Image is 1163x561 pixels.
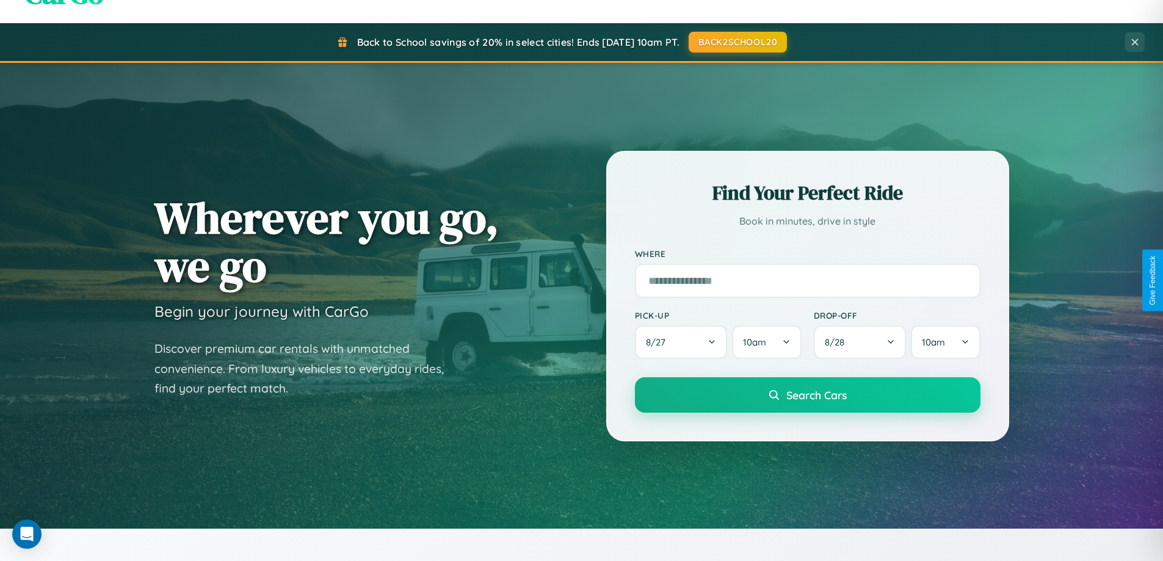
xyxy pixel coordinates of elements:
button: 8/28 [814,325,907,359]
h2: Find Your Perfect Ride [635,179,980,206]
p: Discover premium car rentals with unmatched convenience. From luxury vehicles to everyday rides, ... [154,339,460,399]
span: 10am [922,336,945,348]
div: Give Feedback [1148,256,1157,305]
button: BACK2SCHOOL20 [689,32,787,52]
span: 10am [743,336,766,348]
button: 10am [911,325,980,359]
p: Book in minutes, drive in style [635,212,980,230]
span: Back to School savings of 20% in select cities! Ends [DATE] 10am PT. [357,36,679,48]
label: Pick-up [635,310,802,320]
button: 8/27 [635,325,728,359]
span: 8 / 27 [646,336,672,348]
h3: Begin your journey with CarGo [154,302,369,320]
span: 8 / 28 [825,336,850,348]
div: Open Intercom Messenger [12,519,42,549]
button: Search Cars [635,377,980,413]
h1: Wherever you go, we go [154,194,499,290]
button: 10am [732,325,801,359]
span: Search Cars [786,388,847,402]
label: Where [635,248,980,259]
label: Drop-off [814,310,980,320]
